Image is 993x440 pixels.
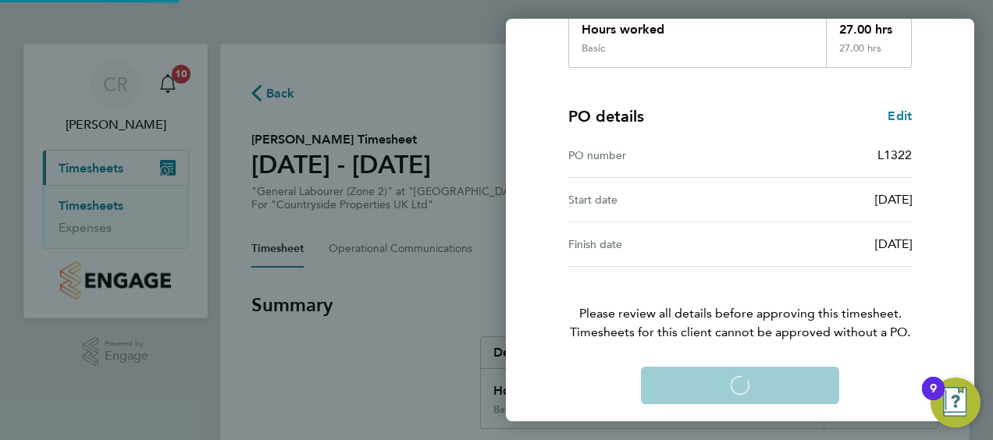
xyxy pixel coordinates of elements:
[888,108,912,123] span: Edit
[826,8,912,42] div: 27.00 hrs
[568,190,740,209] div: Start date
[931,378,981,428] button: Open Resource Center, 9 new notifications
[582,42,605,55] div: Basic
[740,190,912,209] div: [DATE]
[568,146,740,165] div: PO number
[568,235,740,254] div: Finish date
[740,235,912,254] div: [DATE]
[930,389,937,409] div: 9
[877,147,912,162] span: L1322
[888,107,912,126] a: Edit
[550,323,931,342] span: Timesheets for this client cannot be approved without a PO.
[550,267,931,342] p: Please review all details before approving this timesheet.
[826,42,912,67] div: 27.00 hrs
[569,8,826,42] div: Hours worked
[568,105,644,127] h4: PO details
